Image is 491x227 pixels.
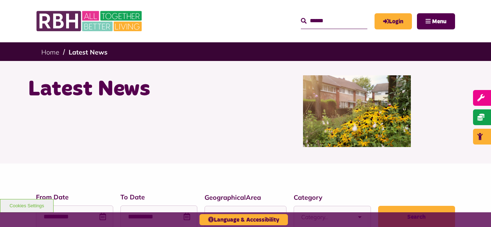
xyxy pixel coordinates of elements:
label: GeographicalArea [205,193,286,202]
h1: Latest News [28,75,240,103]
span: Menu [432,19,446,24]
label: Category [294,193,371,202]
iframe: Netcall Web Assistant for live chat [459,195,491,227]
label: To Date [120,192,198,202]
a: Home [41,48,59,56]
button: Language & Accessibility [199,214,288,225]
label: From Date [36,192,113,202]
a: Latest News [69,48,107,56]
img: RBH [36,7,144,35]
button: Navigation [417,13,455,29]
img: SAZ MEDIA RBH HOUSING4 [303,75,411,147]
a: MyRBH [375,13,412,29]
